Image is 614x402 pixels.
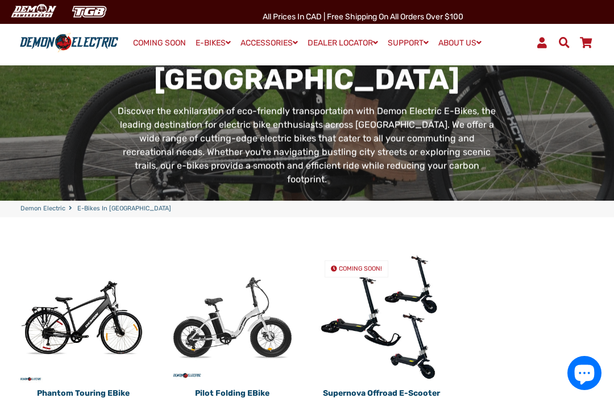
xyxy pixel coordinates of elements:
a: DEALER LOCATOR [304,35,382,51]
a: Demon Electric [20,204,65,214]
img: Demon Electric [6,2,60,21]
span: Discover the exhilaration of eco-friendly transportation with Demon Electric E-Bikes, the leading... [118,106,496,185]
span: All Prices in CAD | Free shipping on all orders over $100 [263,12,463,22]
a: Supernova Offroad E-Scooter COMING SOON! [316,251,448,384]
img: Phantom Touring eBike - Demon Electric [17,251,150,384]
p: Pilot Folding eBike [167,387,299,399]
a: COMING SOON [129,35,190,51]
img: TGB Canada [66,2,113,21]
a: E-BIKES [192,35,235,51]
a: ABOUT US [434,35,486,51]
p: Supernova Offroad E-Scooter [316,387,448,399]
img: Demon Electric logo [17,32,121,53]
img: Supernova Offroad E-Scooter [316,251,448,384]
inbox-online-store-chat: Shopify online store chat [564,356,605,393]
h1: E-Bikes in [GEOGRAPHIC_DATA] [117,28,497,97]
span: COMING SOON! [339,265,382,272]
p: Phantom Touring eBike [17,387,150,399]
img: Pilot Folding eBike - Demon Electric [167,251,299,384]
a: ACCESSORIES [237,35,302,51]
a: SUPPORT [384,35,433,51]
span: E-Bikes in [GEOGRAPHIC_DATA] [77,204,171,214]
